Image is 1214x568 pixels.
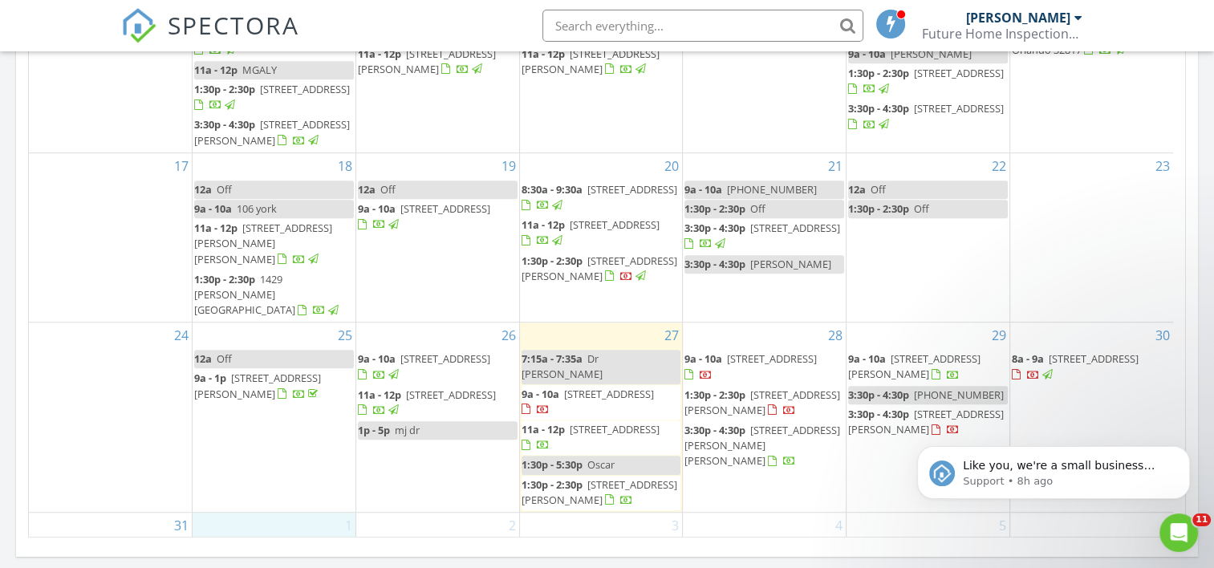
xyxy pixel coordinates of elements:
[522,254,677,283] a: 1:30p - 2:30p [STREET_ADDRESS][PERSON_NAME]
[848,350,1008,384] a: 9a - 10a [STREET_ADDRESS][PERSON_NAME]
[358,201,396,216] span: 9a - 10a
[1012,350,1171,384] a: 8a - 9a [STREET_ADDRESS]
[242,63,277,77] span: MGALY
[1159,513,1198,552] iframe: Intercom live chat
[121,22,299,55] a: SPECTORA
[194,371,321,400] span: [STREET_ADDRESS][PERSON_NAME]
[358,387,496,417] a: 11a - 12p [STREET_ADDRESS]
[847,512,1010,565] td: Go to September 5, 2025
[848,47,886,61] span: 9a - 10a
[727,351,817,366] span: [STREET_ADDRESS]
[194,117,350,147] span: [STREET_ADDRESS][PERSON_NAME]
[194,371,226,385] span: 9a - 1p
[380,182,396,197] span: Off
[193,152,356,322] td: Go to August 18, 2025
[848,101,909,116] span: 3:30p - 4:30p
[522,47,660,76] a: 11a - 12p [STREET_ADDRESS][PERSON_NAME]
[1012,351,1044,366] span: 8a - 9a
[684,386,844,420] a: 1:30p - 2:30p [STREET_ADDRESS][PERSON_NAME]
[848,182,866,197] span: 12a
[358,351,490,381] a: 9a - 10a [STREET_ADDRESS]
[684,423,840,468] span: [STREET_ADDRESS][PERSON_NAME][PERSON_NAME]
[400,351,490,366] span: [STREET_ADDRESS]
[825,323,846,348] a: Go to August 28, 2025
[355,323,519,513] td: Go to August 26, 2025
[194,270,354,321] a: 1:30p - 2:30p 1429 [PERSON_NAME][GEOGRAPHIC_DATA]
[505,513,519,538] a: Go to September 2, 2025
[891,47,972,61] span: [PERSON_NAME]
[358,200,518,234] a: 9a - 10a [STREET_ADDRESS]
[570,217,660,232] span: [STREET_ADDRESS]
[355,512,519,565] td: Go to September 2, 2025
[1012,27,1142,57] span: 2030 Schoharie Ct, Orlando 32817
[825,153,846,179] a: Go to August 21, 2025
[848,407,1004,436] span: [STREET_ADDRESS][PERSON_NAME]
[171,513,192,538] a: Go to August 31, 2025
[358,47,401,61] span: 11a - 12p
[171,153,192,179] a: Go to August 17, 2025
[194,80,354,115] a: 1:30p - 2:30p [STREET_ADDRESS]
[1012,27,1142,57] a: 9a - 10a 2030 Schoharie Ct, Orlando 32817
[683,152,847,322] td: Go to August 21, 2025
[358,387,401,402] span: 11a - 12p
[727,182,817,197] span: [PHONE_NUMBER]
[498,153,519,179] a: Go to August 19, 2025
[848,351,981,381] span: [STREET_ADDRESS][PERSON_NAME]
[1152,153,1173,179] a: Go to August 23, 2025
[194,371,321,400] a: 9a - 1p [STREET_ADDRESS][PERSON_NAME]
[750,221,840,235] span: [STREET_ADDRESS]
[194,221,332,266] span: [STREET_ADDRESS][PERSON_NAME][PERSON_NAME]
[194,351,212,366] span: 12a
[1152,323,1173,348] a: Go to August 30, 2025
[193,512,356,565] td: Go to September 1, 2025
[683,512,847,565] td: Go to September 4, 2025
[684,201,745,216] span: 1:30p - 2:30p
[406,387,496,402] span: [STREET_ADDRESS]
[684,387,840,417] span: [STREET_ADDRESS][PERSON_NAME]
[335,153,355,179] a: Go to August 18, 2025
[848,66,1004,95] a: 1:30p - 2:30p [STREET_ADDRESS]
[519,152,683,322] td: Go to August 20, 2025
[29,512,193,565] td: Go to August 31, 2025
[522,45,681,79] a: 11a - 12p [STREET_ADDRESS][PERSON_NAME]
[522,351,583,366] span: 7:15a - 7:35a
[522,477,677,507] a: 1:30p - 2:30p [STREET_ADDRESS][PERSON_NAME]
[194,272,295,317] span: 1429 [PERSON_NAME][GEOGRAPHIC_DATA]
[661,153,682,179] a: Go to August 20, 2025
[996,513,1009,538] a: Go to September 5, 2025
[684,351,722,366] span: 9a - 10a
[358,351,396,366] span: 9a - 10a
[989,323,1009,348] a: Go to August 29, 2025
[121,8,156,43] img: The Best Home Inspection Software - Spectora
[989,153,1009,179] a: Go to August 22, 2025
[847,152,1010,322] td: Go to August 22, 2025
[587,457,615,472] span: Oscar
[194,219,354,270] a: 11a - 12p [STREET_ADDRESS][PERSON_NAME][PERSON_NAME]
[522,385,681,420] a: 9a - 10a [STREET_ADDRESS]
[848,351,981,381] a: 9a - 10a [STREET_ADDRESS][PERSON_NAME]
[522,47,660,76] span: [STREET_ADDRESS][PERSON_NAME]
[194,272,341,317] a: 1:30p - 2:30p 1429 [PERSON_NAME][GEOGRAPHIC_DATA]
[522,387,559,401] span: 9a - 10a
[522,422,565,436] span: 11a - 12p
[684,421,844,472] a: 3:30p - 4:30p [STREET_ADDRESS][PERSON_NAME][PERSON_NAME]
[922,26,1082,42] div: Future Home Inspections Inc
[217,351,232,366] span: Off
[194,272,255,286] span: 1:30p - 2:30p
[193,323,356,513] td: Go to August 25, 2025
[522,254,583,268] span: 1:30p - 2:30p
[522,217,565,232] span: 11a - 12p
[358,47,496,76] a: 11a - 12p [STREET_ADDRESS][PERSON_NAME]
[848,407,909,421] span: 3:30p - 4:30p
[194,117,255,132] span: 3:30p - 4:30p
[684,221,840,250] a: 3:30p - 4:30p [STREET_ADDRESS]
[847,323,1010,513] td: Go to August 29, 2025
[522,182,677,212] a: 8:30a - 9:30a [STREET_ADDRESS]
[194,182,212,197] span: 12a
[750,257,831,271] span: [PERSON_NAME]
[914,101,1004,116] span: [STREET_ADDRESS]
[1009,152,1173,322] td: Go to August 23, 2025
[358,423,390,437] span: 1p - 5p
[522,476,681,510] a: 1:30p - 2:30p [STREET_ADDRESS][PERSON_NAME]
